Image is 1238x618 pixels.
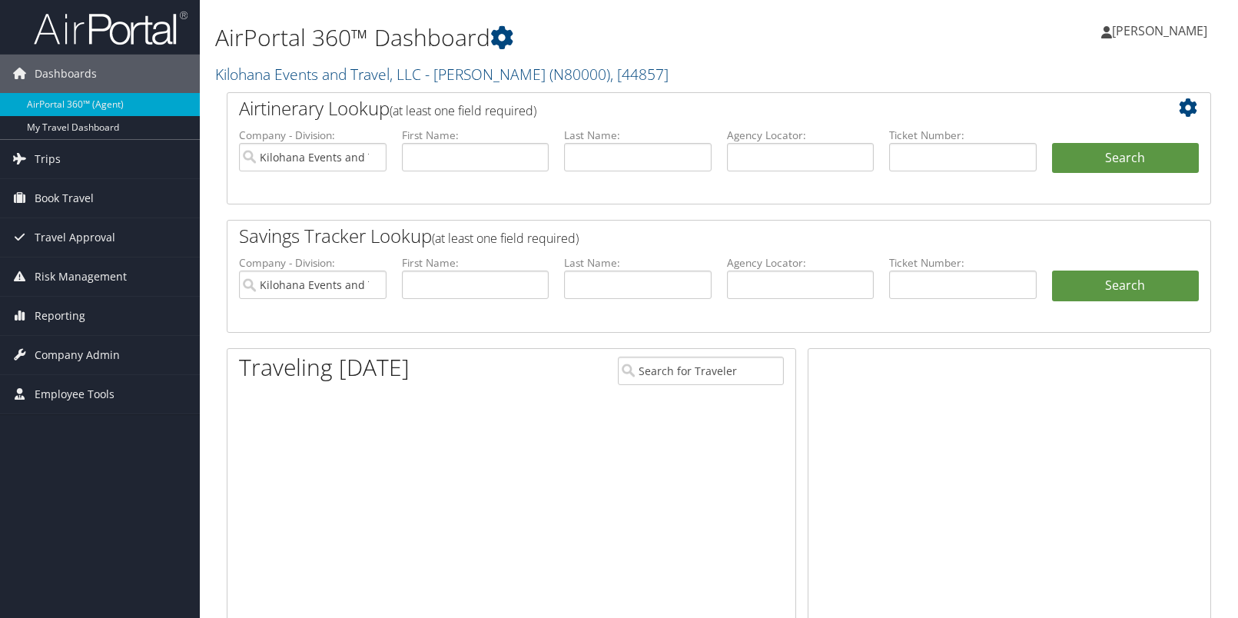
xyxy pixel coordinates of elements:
[1052,271,1200,301] a: Search
[35,297,85,335] span: Reporting
[727,255,875,271] label: Agency Locator:
[35,218,115,257] span: Travel Approval
[889,255,1037,271] label: Ticket Number:
[35,257,127,296] span: Risk Management
[390,102,536,119] span: (at least one field required)
[432,230,579,247] span: (at least one field required)
[1101,8,1223,54] a: [PERSON_NAME]
[1112,22,1207,39] span: [PERSON_NAME]
[215,22,887,54] h1: AirPortal 360™ Dashboard
[239,255,387,271] label: Company - Division:
[610,64,669,85] span: , [ 44857 ]
[549,64,610,85] span: ( N80000 )
[889,128,1037,143] label: Ticket Number:
[239,271,387,299] input: search accounts
[35,336,120,374] span: Company Admin
[239,95,1117,121] h2: Airtinerary Lookup
[35,55,97,93] span: Dashboards
[564,255,712,271] label: Last Name:
[215,64,669,85] a: Kilohana Events and Travel, LLC - [PERSON_NAME]
[35,140,61,178] span: Trips
[239,223,1117,249] h2: Savings Tracker Lookup
[564,128,712,143] label: Last Name:
[34,10,188,46] img: airportal-logo.png
[35,375,115,414] span: Employee Tools
[35,179,94,218] span: Book Travel
[402,128,549,143] label: First Name:
[402,255,549,271] label: First Name:
[618,357,784,385] input: Search for Traveler
[727,128,875,143] label: Agency Locator:
[239,128,387,143] label: Company - Division:
[239,351,410,384] h1: Traveling [DATE]
[1052,143,1200,174] button: Search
